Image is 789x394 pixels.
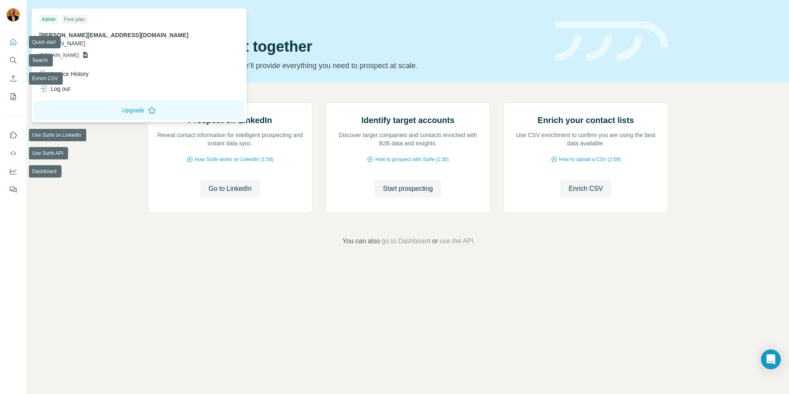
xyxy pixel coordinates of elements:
[432,236,438,246] span: or
[7,146,20,161] button: Use Surfe API
[343,236,380,246] span: You can also
[569,184,603,194] span: Enrich CSV
[208,184,251,194] span: Go to LinkedIn
[439,236,473,246] button: use the API
[555,21,668,62] img: banner
[7,53,20,68] button: Search
[7,128,20,142] button: Use Surfe on LinkedIn
[39,70,89,78] div: Invoice History
[560,180,611,198] button: Enrich CSV
[33,100,245,120] button: Upgrade
[559,156,621,163] span: How to upload a CSV (2:59)
[538,114,634,126] h2: Enrich your contact lists
[375,156,449,163] span: How to prospect with Surfe (1:30)
[39,14,58,24] div: Admin
[383,184,433,194] span: Start prospecting
[7,89,20,104] button: My lists
[761,349,781,369] div: Open Intercom Messenger
[382,236,430,246] button: go to Dashboard
[39,85,70,93] div: Log out
[7,164,20,179] button: Dashboard
[39,32,189,38] span: [PERSON_NAME][EMAIL_ADDRESS][DOMAIN_NAME]
[361,114,455,126] h2: Identify target accounts
[39,52,79,59] span: [DOMAIN_NAME]
[7,35,20,50] button: Quick start
[148,15,546,24] div: Quick start
[195,156,274,163] span: How Surfe works on LinkedIn (1:58)
[7,71,20,86] button: Enrich CSV
[7,8,20,21] img: Avatar
[375,180,441,198] button: Start prospecting
[200,180,260,198] button: Go to LinkedIn
[156,131,304,147] p: Reveal contact information for intelligent prospecting and instant data sync.
[61,14,87,24] div: Free plan
[7,182,20,197] button: Feedback
[334,131,482,147] p: Discover target companies and contacts enriched with B2B data and insights.
[512,131,659,147] p: Use CSV enrichment to confirm you are using the best data available.
[148,38,546,55] h1: Let’s prospect together
[39,40,85,47] span: [DOMAIN_NAME]
[190,32,192,38] span: .
[148,60,546,71] p: Pick your starting point and we’ll provide everything you need to prospect at scale.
